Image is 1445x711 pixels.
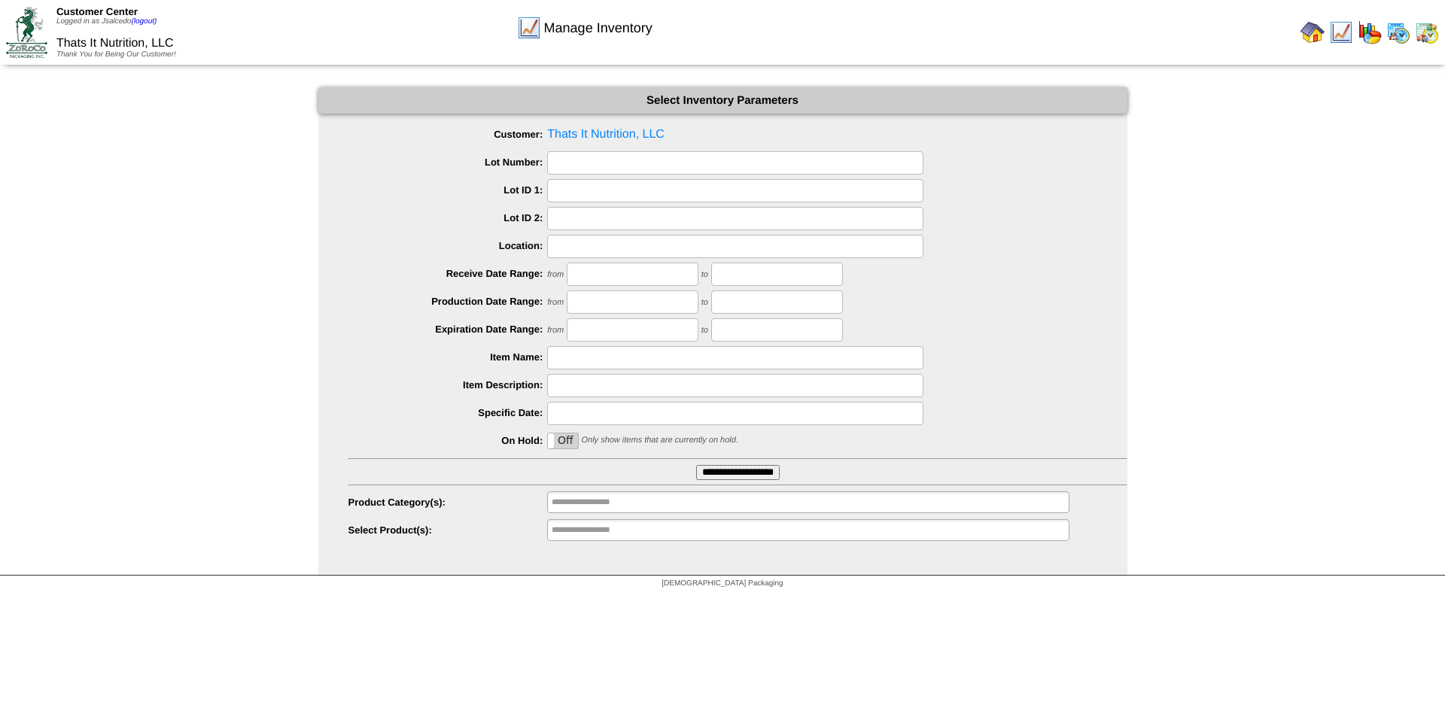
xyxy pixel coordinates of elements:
span: Customer Center [56,6,138,17]
label: On Hold: [348,435,548,446]
span: Thats It Nutrition, LLC [348,123,1127,146]
label: Receive Date Range: [348,268,548,279]
label: Location: [348,240,548,251]
img: line_graph.gif [517,16,541,40]
span: from [547,298,564,307]
img: line_graph.gif [1329,20,1353,44]
span: [DEMOGRAPHIC_DATA] Packaging [662,579,783,588]
span: to [701,270,708,279]
span: Logged in as Jsalcedo [56,17,157,26]
span: from [547,326,564,335]
div: Select Inventory Parameters [318,87,1127,114]
img: calendarinout.gif [1415,20,1439,44]
label: Product Category(s): [348,497,548,508]
label: Specific Date: [348,407,548,418]
label: Item Description: [348,379,548,390]
label: Off [548,433,578,448]
label: Customer: [348,129,548,140]
label: Item Name: [348,351,548,363]
label: Lot ID 2: [348,212,548,223]
label: Lot Number: [348,156,548,168]
span: Thats It Nutrition, LLC [56,37,174,50]
span: to [701,326,708,335]
img: ZoRoCo_Logo(Green%26Foil)%20jpg.webp [6,7,47,57]
div: OnOff [547,433,579,449]
span: Only show items that are currently on hold. [581,436,738,445]
span: Manage Inventory [544,20,653,36]
a: (logout) [131,17,157,26]
label: Expiration Date Range: [348,324,548,335]
img: calendarprod.gif [1386,20,1410,44]
span: to [701,298,708,307]
label: Production Date Range: [348,296,548,307]
img: graph.gif [1358,20,1382,44]
span: Thank You for Being Our Customer! [56,50,176,59]
span: from [547,270,564,279]
label: Lot ID 1: [348,184,548,196]
label: Select Product(s): [348,524,548,536]
img: home.gif [1300,20,1325,44]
